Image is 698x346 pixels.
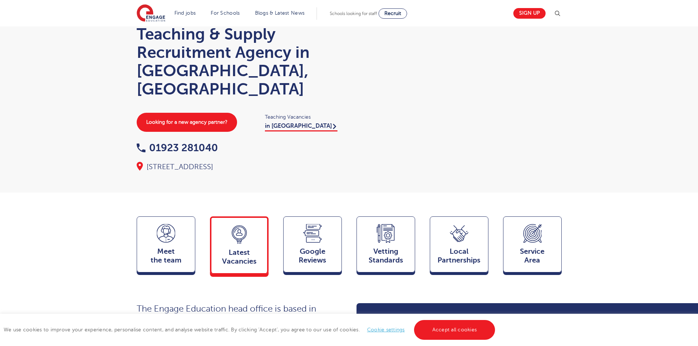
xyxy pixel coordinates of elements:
[507,247,558,265] span: Service Area
[513,8,546,19] a: Sign up
[137,25,342,98] h1: Teaching & Supply Recruitment Agency in [GEOGRAPHIC_DATA], [GEOGRAPHIC_DATA]
[141,247,191,265] span: Meet the team
[137,4,165,23] img: Engage Education
[211,10,240,16] a: For Schools
[434,247,484,265] span: Local Partnerships
[367,327,405,332] a: Cookie settings
[137,216,195,276] a: Meetthe team
[361,247,411,265] span: Vetting Standards
[357,216,415,276] a: VettingStandards
[283,216,342,276] a: GoogleReviews
[430,216,488,276] a: Local Partnerships
[414,320,495,340] a: Accept all cookies
[287,247,338,265] span: Google Reviews
[265,113,342,121] span: Teaching Vacancies
[4,327,497,332] span: We use cookies to improve your experience, personalise content, and analyse website traffic. By c...
[378,8,407,19] a: Recruit
[137,142,218,153] a: 01923 281040
[255,10,305,16] a: Blogs & Latest News
[265,123,337,131] a: in [GEOGRAPHIC_DATA]
[137,162,342,172] div: [STREET_ADDRESS]
[384,11,401,16] span: Recruit
[174,10,196,16] a: Find jobs
[215,248,263,266] span: Latest Vacancies
[210,216,269,277] a: LatestVacancies
[137,113,237,132] a: Looking for a new agency partner?
[503,216,562,276] a: ServiceArea
[330,11,377,16] span: Schools looking for staff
